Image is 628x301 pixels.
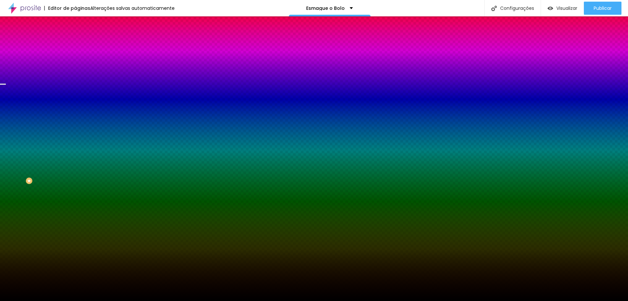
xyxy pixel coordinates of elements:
font: Configurações [500,5,534,11]
img: Ícone [491,6,497,11]
button: Visualizar [541,2,584,15]
font: Alterações salvas automaticamente [90,5,175,11]
font: Editor de páginas [48,5,90,11]
img: view-1.svg [548,6,553,11]
font: Visualizar [556,5,577,11]
font: Esmague o Bolo [306,5,345,11]
font: Publicar [594,5,612,11]
button: Publicar [584,2,621,15]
